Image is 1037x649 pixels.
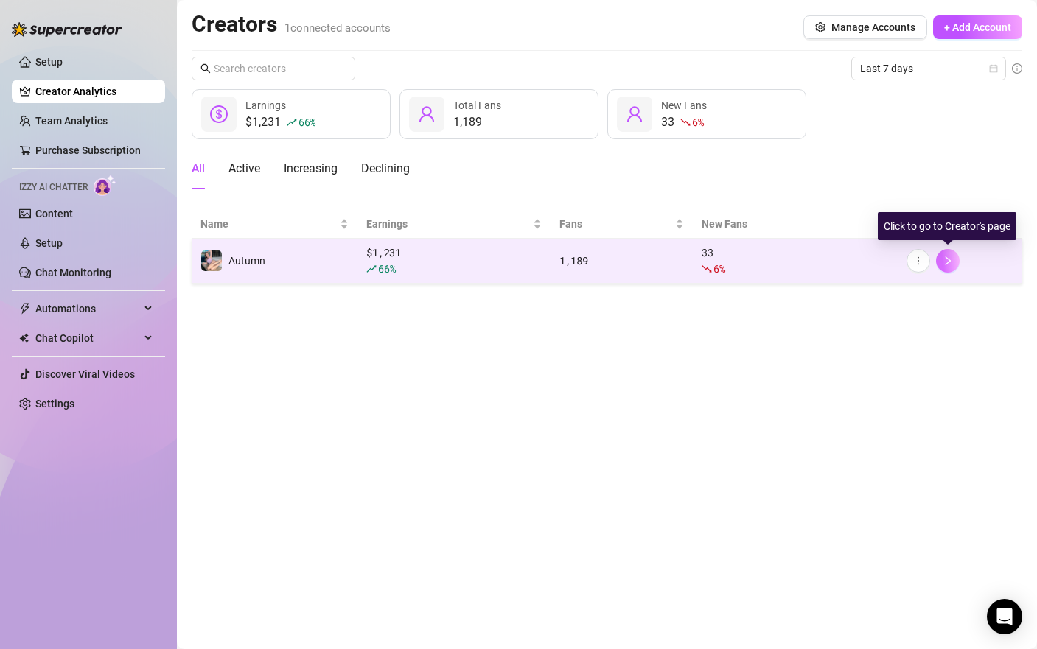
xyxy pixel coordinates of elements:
[35,208,73,220] a: Content
[200,63,211,74] span: search
[35,80,153,103] a: Creator Analytics
[35,326,140,350] span: Chat Copilot
[913,256,923,266] span: more
[702,216,877,232] span: New Fans
[245,99,286,111] span: Earnings
[35,368,135,380] a: Discover Viral Videos
[936,249,960,273] button: right
[361,160,410,178] div: Declining
[35,398,74,410] a: Settings
[943,256,953,266] span: right
[192,10,391,38] h2: Creators
[680,117,691,127] span: fall
[214,60,335,77] input: Search creators
[192,160,205,178] div: All
[860,57,997,80] span: Last 7 days
[35,237,63,249] a: Setup
[35,144,141,156] a: Purchase Subscription
[298,115,315,129] span: 66 %
[228,255,265,267] span: Autumn
[35,267,111,278] a: Chat Monitoring
[559,216,672,232] span: Fans
[831,21,915,33] span: Manage Accounts
[35,297,140,320] span: Automations
[210,105,228,123] span: dollar-circle
[192,210,357,239] th: Name
[702,245,889,277] div: 33
[713,262,724,276] span: 6 %
[692,115,703,129] span: 6 %
[19,303,31,315] span: thunderbolt
[200,216,337,232] span: Name
[661,99,707,111] span: New Fans
[245,113,315,131] div: $1,231
[366,245,541,277] div: $ 1,231
[551,210,693,239] th: Fans
[453,113,501,131] div: 1,189
[19,180,88,194] span: Izzy AI Chatter
[284,21,391,35] span: 1 connected accounts
[1012,63,1022,74] span: info-circle
[19,333,29,343] img: Chat Copilot
[366,216,529,232] span: Earnings
[944,21,1011,33] span: + Add Account
[378,262,395,276] span: 66 %
[987,599,1022,634] div: Open Intercom Messenger
[453,99,501,111] span: Total Fans
[418,105,436,123] span: user
[626,105,643,123] span: user
[366,264,377,274] span: rise
[933,15,1022,39] button: + Add Account
[357,210,550,239] th: Earnings
[559,253,684,269] div: 1,189
[661,113,707,131] div: 33
[284,160,338,178] div: Increasing
[12,22,122,37] img: logo-BBDzfeDw.svg
[702,264,712,274] span: fall
[287,117,297,127] span: rise
[228,160,260,178] div: Active
[693,210,898,239] th: New Fans
[201,250,222,271] img: Autumn
[815,22,825,32] span: setting
[989,64,998,73] span: calendar
[35,56,63,68] a: Setup
[35,115,108,127] a: Team Analytics
[94,175,116,196] img: AI Chatter
[803,15,927,39] button: Manage Accounts
[878,212,1016,240] div: Click to go to Creator's page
